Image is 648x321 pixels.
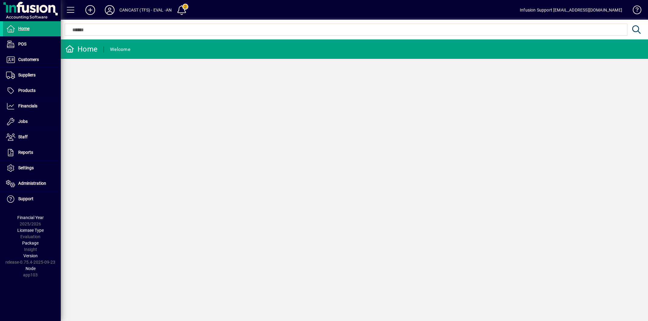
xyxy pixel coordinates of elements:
[26,266,36,271] span: Node
[3,130,61,145] a: Staff
[18,196,33,201] span: Support
[520,5,622,15] div: Infusion Support [EMAIL_ADDRESS][DOMAIN_NAME]
[18,119,28,124] span: Jobs
[22,241,39,245] span: Package
[81,5,100,15] button: Add
[3,160,61,176] a: Settings
[3,114,61,129] a: Jobs
[3,176,61,191] a: Administration
[3,68,61,83] a: Suppliers
[18,150,33,155] span: Reports
[3,83,61,98] a: Products
[65,44,98,54] div: Home
[628,1,640,21] a: Knowledge Base
[3,37,61,52] a: POS
[18,73,36,77] span: Suppliers
[3,99,61,114] a: Financials
[100,5,119,15] button: Profile
[18,42,26,46] span: POS
[18,57,39,62] span: Customers
[18,165,34,170] span: Settings
[17,228,44,233] span: Licensee Type
[3,191,61,207] a: Support
[3,145,61,160] a: Reports
[18,134,28,139] span: Staff
[17,215,44,220] span: Financial Year
[18,26,29,31] span: Home
[18,103,37,108] span: Financials
[119,5,172,15] div: CANCAST (TFS) - EVAL -AN
[18,88,36,93] span: Products
[110,45,130,54] div: Welcome
[3,52,61,67] a: Customers
[23,253,38,258] span: Version
[18,181,46,186] span: Administration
